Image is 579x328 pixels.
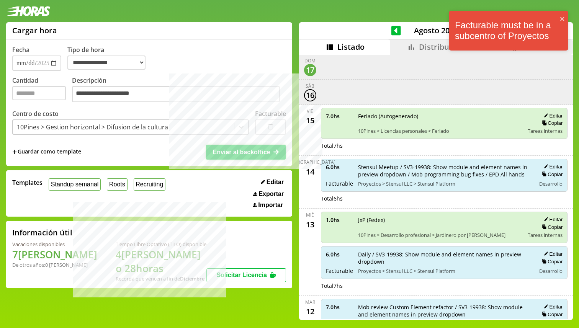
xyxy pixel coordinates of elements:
[206,145,286,159] button: Enviar al backoffice
[358,127,523,134] span: 10Pines > Licencias personales > Feriado
[306,83,314,89] div: sáb
[358,232,523,238] span: 10Pines > Desarrollo profesional > Jardinero por [PERSON_NAME]
[213,149,270,155] span: Enviar al backoffice
[540,120,563,126] button: Copiar
[12,148,81,156] span: +Guardar como template
[540,171,563,178] button: Copiar
[12,148,17,156] span: +
[304,218,316,230] div: 13
[107,178,127,190] button: Roots
[12,76,72,104] label: Cantidad
[12,25,57,36] h1: Cargar hora
[307,108,313,114] div: vie
[358,304,531,318] span: Mob review Custom Element refactor / SV3-19938: Show module and element names in preview dropdown
[206,268,286,282] button: Solicitar Licencia
[180,275,204,282] b: Diciembre
[255,109,286,118] label: Facturable
[321,195,568,202] div: Total 6 hs
[304,305,316,318] div: 12
[251,190,286,198] button: Exportar
[12,46,29,54] label: Fecha
[12,261,97,268] div: De otros años: 0 [PERSON_NAME]
[267,179,284,186] span: Editar
[358,113,523,120] span: Feriado (Autogenerado)
[17,123,168,131] div: 10Pines > Gestion horizontal > Difusion de la cultura
[6,6,51,16] img: logotipo
[304,89,316,101] div: 16
[67,55,146,70] select: Tipo de hora
[358,180,531,187] span: Proyectos > Stensul LLC > Stensul Platform
[540,224,563,230] button: Copiar
[541,304,563,310] button: Editar
[258,191,284,197] span: Exportar
[304,57,316,64] div: dom
[326,304,353,311] span: 7.0 hs
[541,251,563,257] button: Editar
[358,268,531,274] span: Proyectos > Stensul LLC > Stensul Platform
[304,165,316,178] div: 14
[528,127,563,134] span: Tareas internas
[541,216,563,223] button: Editar
[67,46,152,71] label: Tipo de hora
[299,55,573,319] div: scrollable content
[326,163,353,171] span: 6.0 hs
[116,248,206,275] h1: 4 [PERSON_NAME] o 28 horas
[419,42,465,52] span: Distribución
[541,113,563,119] button: Editar
[12,241,97,248] div: Vacaciones disponibles
[326,251,353,258] span: 6.0 hs
[326,113,353,120] span: 7.0 hs
[326,180,353,187] span: Facturable
[304,114,316,127] div: 15
[304,64,316,76] div: 17
[358,216,523,224] span: JxP (Fedex)
[539,268,563,274] span: Desarrollo
[12,86,66,100] input: Cantidad
[540,311,563,318] button: Copiar
[285,159,335,165] div: [DEMOGRAPHIC_DATA]
[12,178,43,187] span: Templates
[12,109,59,118] label: Centro de costo
[401,25,471,36] span: Agosto 2025
[539,180,563,187] span: Desarrollo
[326,216,353,224] span: 1.0 hs
[326,267,353,274] span: Facturable
[358,251,531,265] span: Daily / SV3-19938: Show module and element names in preview dropdown
[358,163,531,178] span: Stensul Meetup / SV3-19938: Show module and element names in preview dropdown / Mob programming b...
[452,14,560,47] div: Facturable must be in a subcentro of Proyectos
[72,86,280,102] textarea: Descripción
[321,282,568,289] div: Total 7 hs
[560,14,565,24] button: close
[72,76,286,104] label: Descripción
[116,241,206,248] div: Tiempo Libre Optativo (TiLO) disponible
[12,227,72,238] h2: Información útil
[216,272,267,278] span: Solicitar Licencia
[541,163,563,170] button: Editar
[258,202,283,209] span: Importar
[12,248,97,261] h1: 7 [PERSON_NAME]
[337,42,365,52] span: Listado
[540,258,563,265] button: Copiar
[134,178,166,190] button: Recruiting
[306,212,314,218] div: mié
[321,142,568,149] div: Total 7 hs
[49,178,101,190] button: Standup semanal
[528,232,563,238] span: Tareas internas
[116,275,206,282] div: Recordá que vencen a fin de
[258,178,286,186] button: Editar
[305,299,315,305] div: mar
